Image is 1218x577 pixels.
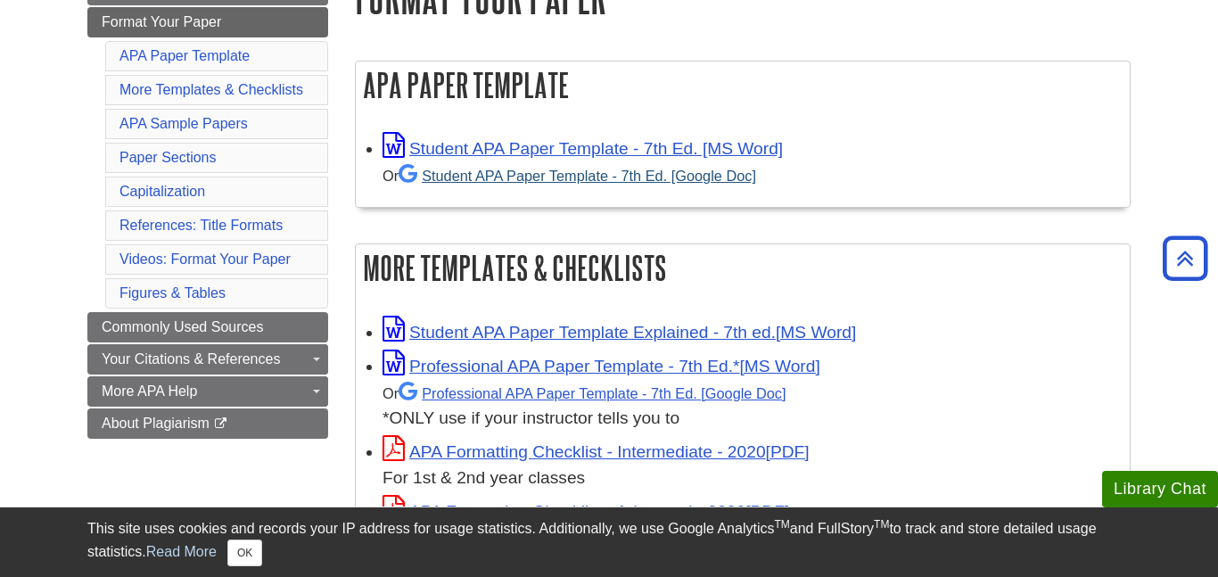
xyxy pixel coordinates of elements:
a: Read More [146,544,217,559]
h2: More Templates & Checklists [356,244,1130,292]
a: Link opens in new window [383,323,856,342]
button: Library Chat [1102,471,1218,507]
a: Link opens in new window [383,442,810,461]
a: Commonly Used Sources [87,312,328,342]
a: Videos: Format Your Paper [119,251,291,267]
a: References: Title Formats [119,218,283,233]
a: About Plagiarism [87,408,328,439]
span: Commonly Used Sources [102,319,263,334]
a: Link opens in new window [383,502,789,521]
a: More APA Help [87,376,328,407]
i: This link opens in a new window [213,418,228,430]
a: APA Sample Papers [119,116,248,131]
a: Paper Sections [119,150,217,165]
span: Format Your Paper [102,14,221,29]
a: Format Your Paper [87,7,328,37]
sup: TM [774,518,789,531]
a: Your Citations & References [87,344,328,375]
a: Link opens in new window [383,357,820,375]
h2: APA Paper Template [356,62,1130,109]
span: About Plagiarism [102,416,210,431]
a: APA Paper Template [119,48,250,63]
a: Professional APA Paper Template - 7th Ed. [399,385,786,401]
a: More Templates & Checklists [119,82,303,97]
small: Or [383,385,786,401]
a: Student APA Paper Template - 7th Ed. [Google Doc] [399,168,756,184]
button: Close [227,540,262,566]
div: This site uses cookies and records your IP address for usage statistics. Additionally, we use Goo... [87,518,1131,566]
small: Or [383,168,756,184]
sup: TM [874,518,889,531]
a: Link opens in new window [383,139,783,158]
a: Figures & Tables [119,285,226,301]
div: For 1st & 2nd year classes [383,466,1121,491]
div: *ONLY use if your instructor tells you to [383,380,1121,433]
a: Back to Top [1156,246,1214,270]
a: Capitalization [119,184,205,199]
span: Your Citations & References [102,351,280,367]
span: More APA Help [102,383,197,399]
